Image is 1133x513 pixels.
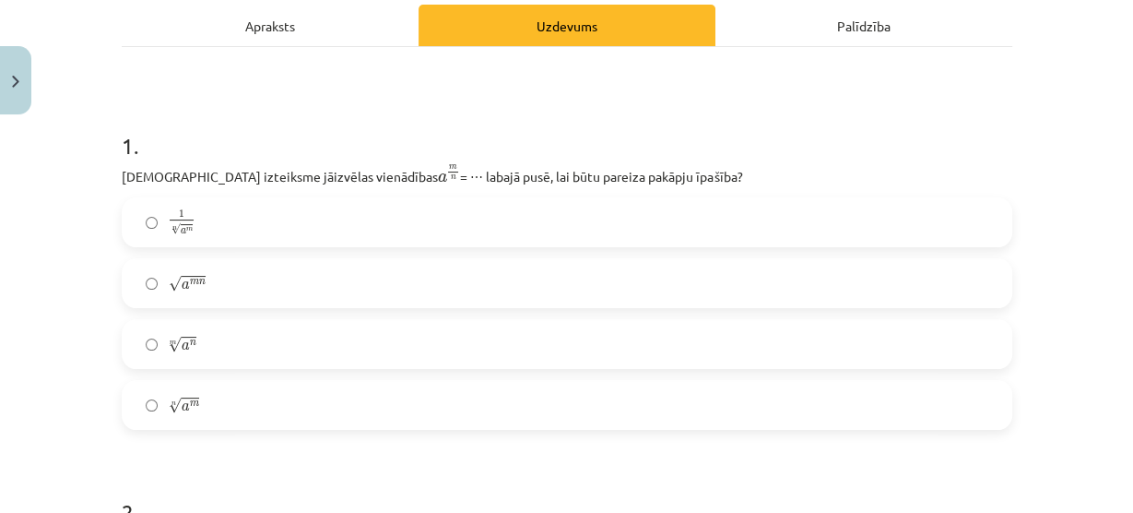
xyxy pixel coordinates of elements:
[122,101,1012,158] h1: 1 .
[122,163,1012,186] p: [DEMOGRAPHIC_DATA] izteiksme jāizvēlas vienādības = ⋯ labajā pusē, lai būtu pareiza pakāpju īpašība?
[122,5,419,46] div: Apraksts
[182,403,190,412] span: a
[449,165,457,170] span: m
[171,224,181,235] span: √
[715,5,1012,46] div: Palīdzība
[181,229,186,234] span: a
[190,340,196,346] span: n
[169,276,182,292] span: √
[450,175,455,180] span: n
[190,280,199,285] span: m
[438,173,447,183] span: a
[190,401,199,407] span: m
[12,76,19,88] img: icon-close-lesson-0947bae3869378f0d4975bcd49f059093ad1ed9edebbc8119c70593378902aed.svg
[199,280,206,285] span: n
[186,227,193,232] span: m
[419,5,715,46] div: Uzdevums
[169,337,182,352] span: √
[169,398,182,413] span: √
[179,210,184,219] span: 1
[182,281,190,290] span: a
[182,342,190,351] span: a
